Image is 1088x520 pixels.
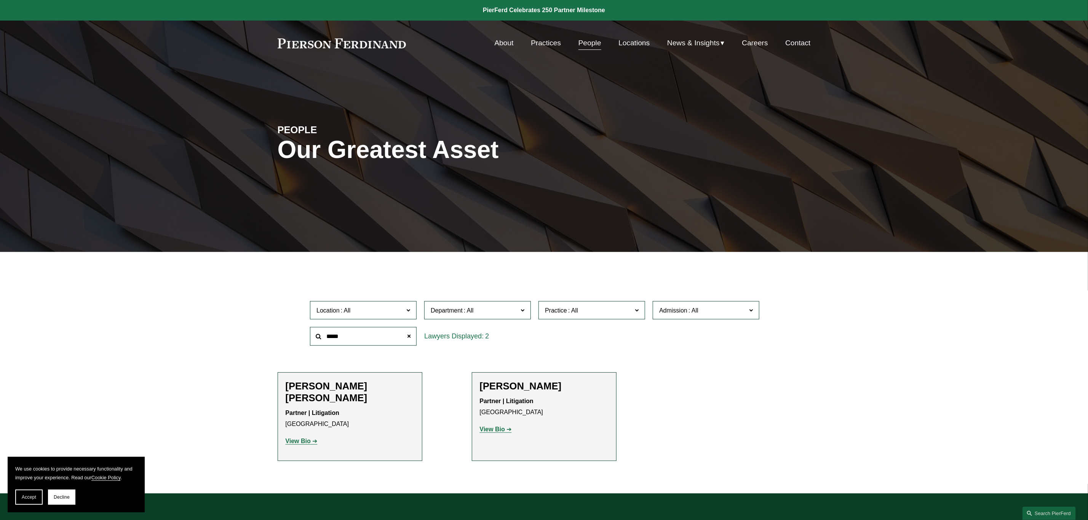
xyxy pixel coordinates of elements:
span: Admission [659,307,687,314]
a: folder dropdown [667,36,725,50]
h2: [PERSON_NAME] [480,380,609,392]
span: News & Insights [667,37,720,50]
a: Cookie Policy [91,475,121,480]
a: People [578,36,601,50]
h1: Our Greatest Asset [278,136,633,164]
span: Department [431,307,463,314]
a: Contact [785,36,810,50]
section: Cookie banner [8,457,145,512]
h4: PEOPLE [278,124,411,136]
span: 2 [485,332,489,340]
p: We use cookies to provide necessary functionality and improve your experience. Read our . [15,464,137,482]
strong: Partner | Litigation [286,410,339,416]
p: [GEOGRAPHIC_DATA] [286,408,414,430]
a: View Bio [480,426,512,432]
button: Accept [15,490,43,505]
a: Search this site [1022,507,1076,520]
a: Practices [531,36,561,50]
a: Locations [618,36,650,50]
button: Decline [48,490,75,505]
span: Decline [54,494,70,500]
p: [GEOGRAPHIC_DATA] [480,396,609,418]
span: Location [316,307,340,314]
span: Practice [545,307,567,314]
strong: View Bio [480,426,505,432]
span: Accept [22,494,36,500]
strong: View Bio [286,438,311,444]
a: About [494,36,513,50]
h2: [PERSON_NAME] [PERSON_NAME] [286,380,414,404]
a: View Bio [286,438,318,444]
a: Careers [742,36,768,50]
strong: Partner | Litigation [480,398,534,404]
